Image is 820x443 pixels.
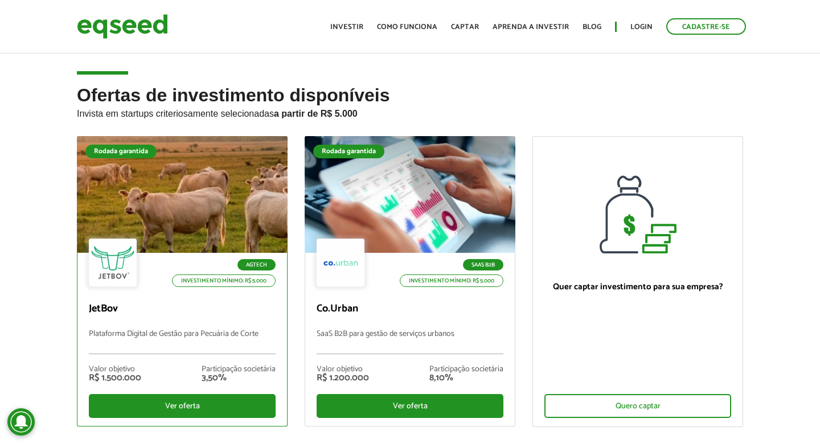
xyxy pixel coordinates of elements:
[89,366,141,374] div: Valor objetivo
[429,366,503,374] div: Participação societária
[89,303,276,315] p: JetBov
[532,136,743,427] a: Quer captar investimento para sua empresa? Quero captar
[237,259,276,270] p: Agtech
[89,374,141,383] div: R$ 1.500.000
[77,136,288,426] a: Rodada garantida Agtech Investimento mínimo: R$ 5.000 JetBov Plataforma Digital de Gestão para Pe...
[89,394,276,418] div: Ver oferta
[544,394,731,418] div: Quero captar
[317,366,369,374] div: Valor objetivo
[202,366,276,374] div: Participação societária
[313,145,384,158] div: Rodada garantida
[330,23,363,31] a: Investir
[544,282,731,292] p: Quer captar investimento para sua empresa?
[172,274,276,287] p: Investimento mínimo: R$ 5.000
[429,374,503,383] div: 8,10%
[493,23,569,31] a: Aprenda a investir
[317,394,503,418] div: Ver oferta
[317,330,503,354] p: SaaS B2B para gestão de serviços urbanos
[77,105,743,119] p: Invista em startups criteriosamente selecionadas
[202,374,276,383] div: 3,50%
[317,303,503,315] p: Co.Urban
[400,274,503,287] p: Investimento mínimo: R$ 5.000
[583,23,601,31] a: Blog
[77,11,168,42] img: EqSeed
[274,109,358,118] strong: a partir de R$ 5.000
[451,23,479,31] a: Captar
[463,259,503,270] p: SaaS B2B
[317,374,369,383] div: R$ 1.200.000
[666,18,746,35] a: Cadastre-se
[305,136,515,426] a: Rodada garantida SaaS B2B Investimento mínimo: R$ 5.000 Co.Urban SaaS B2B para gestão de serviços...
[630,23,653,31] a: Login
[77,85,743,136] h2: Ofertas de investimento disponíveis
[85,145,157,158] div: Rodada garantida
[377,23,437,31] a: Como funciona
[89,330,276,354] p: Plataforma Digital de Gestão para Pecuária de Corte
